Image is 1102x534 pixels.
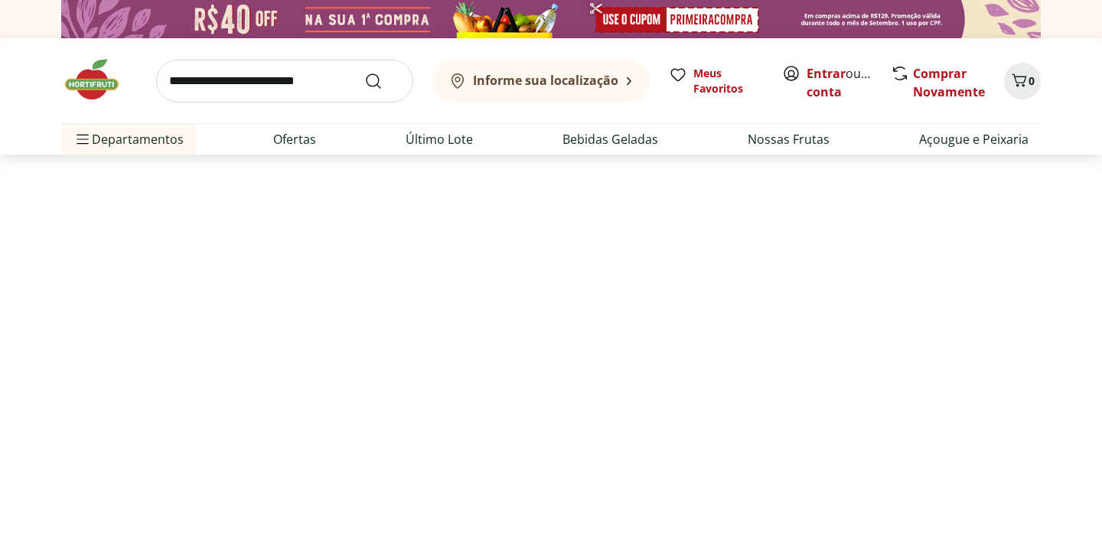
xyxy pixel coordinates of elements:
a: Açougue e Peixaria [919,130,1029,148]
button: Informe sua localização [432,60,650,103]
a: Ofertas [273,130,316,148]
span: Meus Favoritos [693,66,764,96]
b: Informe sua localização [473,72,618,89]
a: Criar conta [807,65,891,100]
a: Bebidas Geladas [562,130,658,148]
span: ou [807,64,875,101]
a: Nossas Frutas [748,130,830,148]
button: Submit Search [364,72,401,90]
img: Hortifruti [61,57,138,103]
a: Comprar Novamente [913,65,985,100]
span: 0 [1029,73,1035,88]
span: Departamentos [73,121,184,158]
a: Último Lote [406,130,473,148]
button: Menu [73,121,92,158]
a: Meus Favoritos [669,66,764,96]
button: Carrinho [1004,63,1041,99]
input: search [156,60,413,103]
a: Entrar [807,65,846,82]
